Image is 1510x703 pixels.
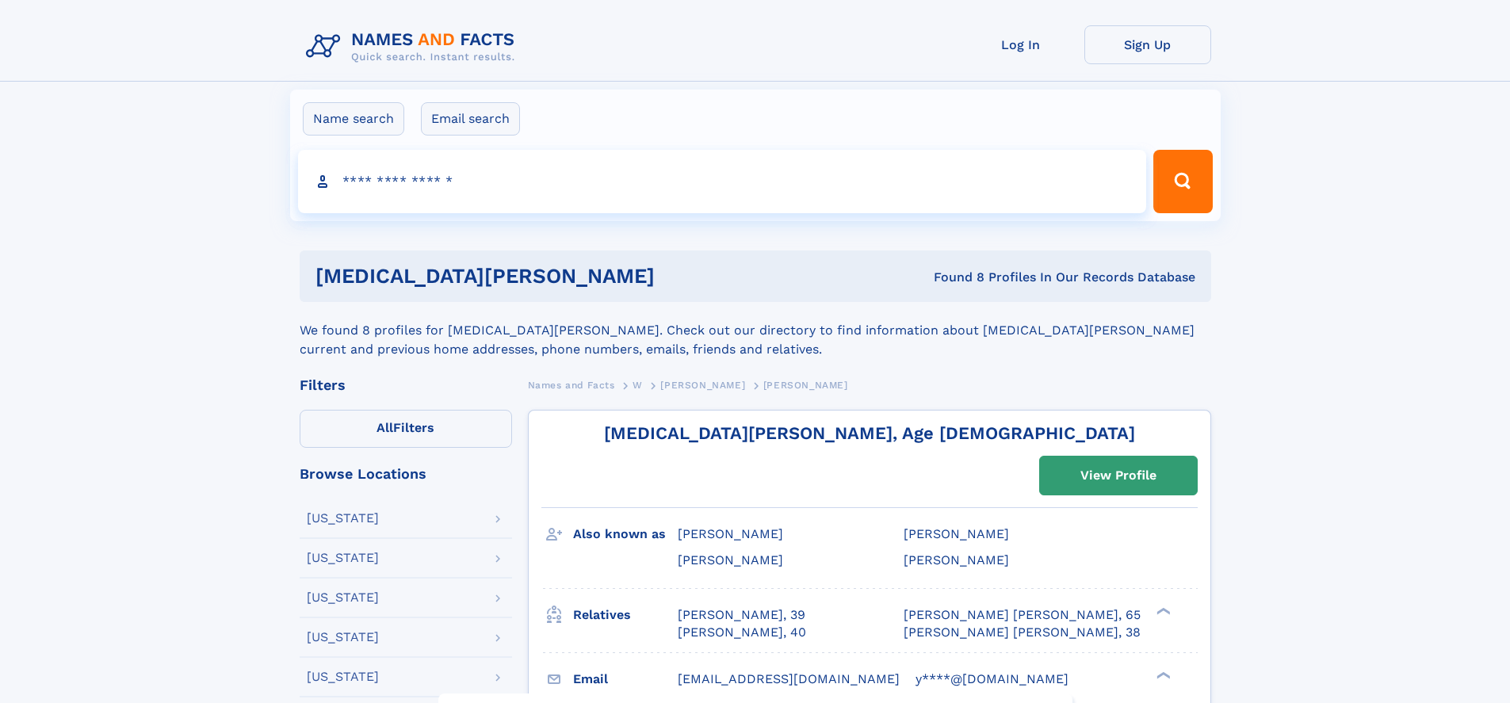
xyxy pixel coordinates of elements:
[1153,150,1212,213] button: Search Button
[633,380,643,391] span: W
[1084,25,1211,64] a: Sign Up
[307,552,379,564] div: [US_STATE]
[660,375,745,395] a: [PERSON_NAME]
[528,375,615,395] a: Names and Facts
[421,102,520,136] label: Email search
[904,526,1009,541] span: [PERSON_NAME]
[678,526,783,541] span: [PERSON_NAME]
[904,606,1141,624] a: [PERSON_NAME] [PERSON_NAME], 65
[573,666,678,693] h3: Email
[660,380,745,391] span: [PERSON_NAME]
[958,25,1084,64] a: Log In
[307,512,379,525] div: [US_STATE]
[573,521,678,548] h3: Also known as
[307,631,379,644] div: [US_STATE]
[303,102,404,136] label: Name search
[604,423,1135,443] a: [MEDICAL_DATA][PERSON_NAME], Age [DEMOGRAPHIC_DATA]
[904,624,1141,641] a: [PERSON_NAME] [PERSON_NAME], 38
[678,624,806,641] a: [PERSON_NAME], 40
[1040,457,1197,495] a: View Profile
[678,606,805,624] a: [PERSON_NAME], 39
[300,378,512,392] div: Filters
[573,602,678,628] h3: Relatives
[1153,670,1172,680] div: ❯
[377,420,393,435] span: All
[307,671,379,683] div: [US_STATE]
[300,410,512,448] label: Filters
[794,269,1195,286] div: Found 8 Profiles In Our Records Database
[300,25,528,68] img: Logo Names and Facts
[633,375,643,395] a: W
[300,467,512,481] div: Browse Locations
[1080,457,1156,494] div: View Profile
[315,266,794,286] h1: [MEDICAL_DATA][PERSON_NAME]
[763,380,848,391] span: [PERSON_NAME]
[1153,606,1172,616] div: ❯
[678,671,900,686] span: [EMAIL_ADDRESS][DOMAIN_NAME]
[678,552,783,567] span: [PERSON_NAME]
[307,591,379,604] div: [US_STATE]
[904,552,1009,567] span: [PERSON_NAME]
[300,302,1211,359] div: We found 8 profiles for [MEDICAL_DATA][PERSON_NAME]. Check out our directory to find information ...
[298,150,1147,213] input: search input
